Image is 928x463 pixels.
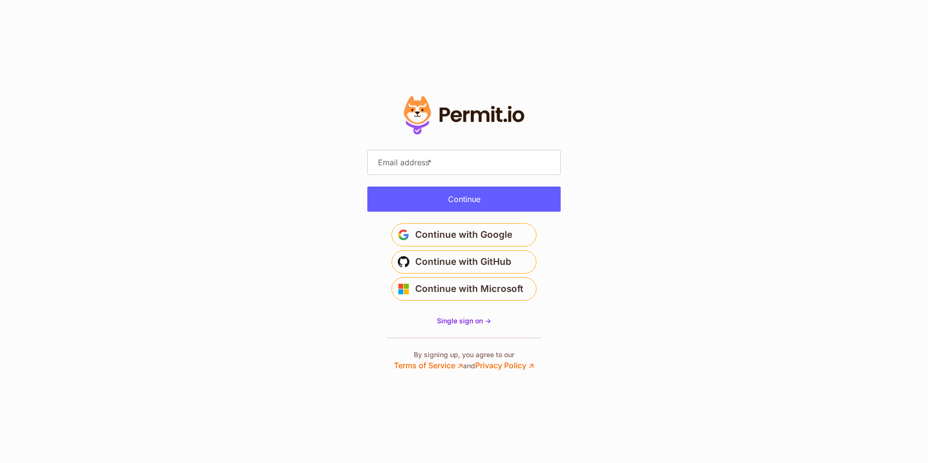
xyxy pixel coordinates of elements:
label: Email address [375,156,435,169]
span: Continue with Google [415,227,512,243]
p: By signing up, you agree to our and [394,350,534,371]
span: Continue with Microsoft [415,281,523,297]
button: Continue with GitHub [391,250,536,274]
a: Single sign on -> [437,316,491,326]
span: Single sign on -> [437,317,491,325]
button: Continue with Microsoft [391,277,536,301]
span: Continue with GitHub [415,254,511,270]
a: Privacy Policy ↗ [475,361,534,370]
button: Continue [367,187,561,212]
a: Terms of Service ↗ [394,361,463,370]
button: Continue with Google [391,223,536,246]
